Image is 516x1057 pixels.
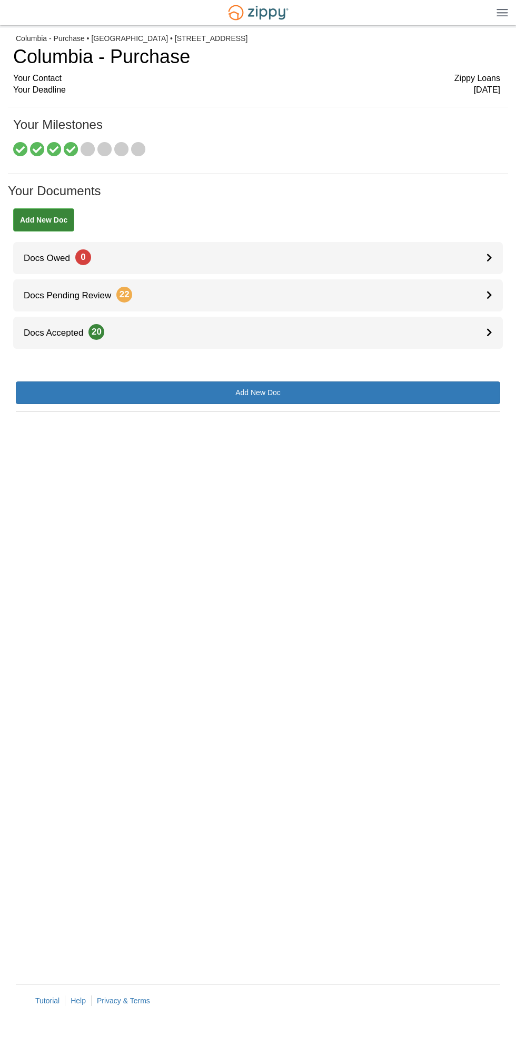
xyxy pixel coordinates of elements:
[13,46,500,67] h1: Columbia - Purchase
[13,317,503,349] a: Docs Accepted20
[16,34,500,43] div: Columbia - Purchase • [GEOGRAPHIC_DATA] • [STREET_ADDRESS]
[13,118,500,142] h1: Your Milestones
[71,996,86,1005] a: Help
[454,73,500,85] span: Zippy Loans
[88,324,104,340] span: 20
[16,381,500,404] a: Add New Doc
[13,208,74,231] a: Add New Doc
[474,84,500,96] span: [DATE]
[13,290,132,300] span: Docs Pending Review
[13,242,503,274] a: Docs Owed0
[13,279,503,311] a: Docs Pending Review22
[13,328,104,338] span: Docs Accepted
[497,8,508,16] img: Mobile Dropdown Menu
[13,73,500,85] div: Your Contact
[13,253,91,263] span: Docs Owed
[35,996,59,1005] a: Tutorial
[116,287,132,303] span: 22
[75,249,91,265] span: 0
[97,996,150,1005] a: Privacy & Terms
[8,184,508,208] h1: Your Documents
[13,84,500,96] div: Your Deadline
